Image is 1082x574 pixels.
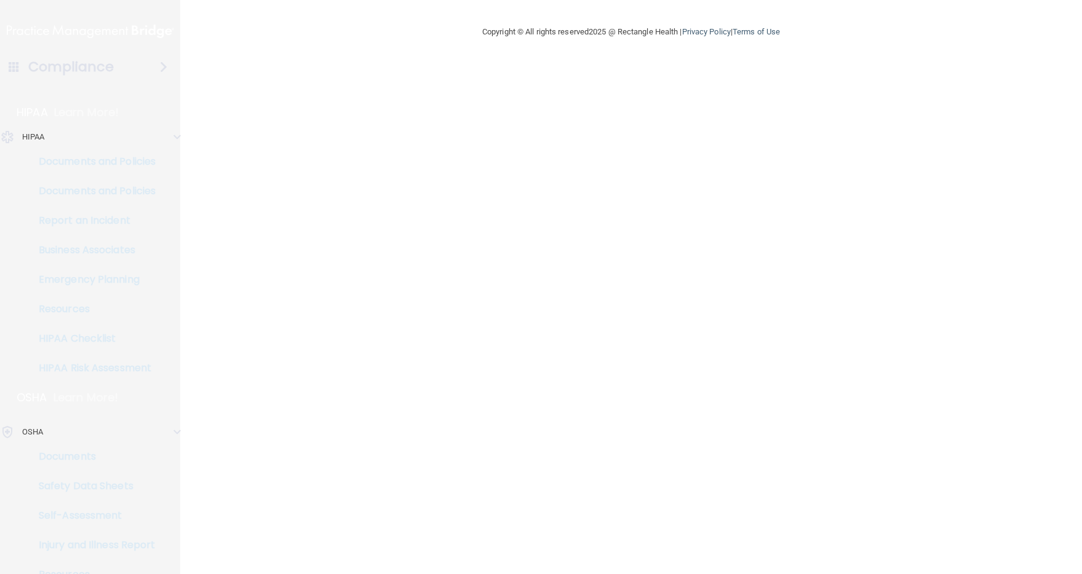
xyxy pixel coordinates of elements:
p: Documents [8,450,176,463]
a: Privacy Policy [682,27,731,36]
h4: Compliance [28,58,114,76]
p: Documents and Policies [8,185,176,197]
p: HIPAA Checklist [8,332,176,345]
p: Learn More! [54,390,119,405]
p: Learn More! [54,105,119,120]
p: Self-Assessment [8,509,176,522]
img: PMB logo [7,19,174,44]
p: Safety Data Sheets [8,480,176,492]
p: Documents and Policies [8,155,176,168]
p: Report an Incident [8,214,176,227]
p: Injury and Illness Report [8,539,176,551]
p: HIPAA [22,130,45,144]
p: Emergency Planning [8,273,176,286]
p: Business Associates [8,244,176,256]
a: Terms of Use [733,27,780,36]
p: HIPAA [17,105,48,120]
div: Copyright © All rights reserved 2025 @ Rectangle Health | | [407,12,856,52]
p: HIPAA Risk Assessment [8,362,176,374]
p: OSHA [22,425,43,439]
p: OSHA [17,390,47,405]
p: Resources [8,303,176,315]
